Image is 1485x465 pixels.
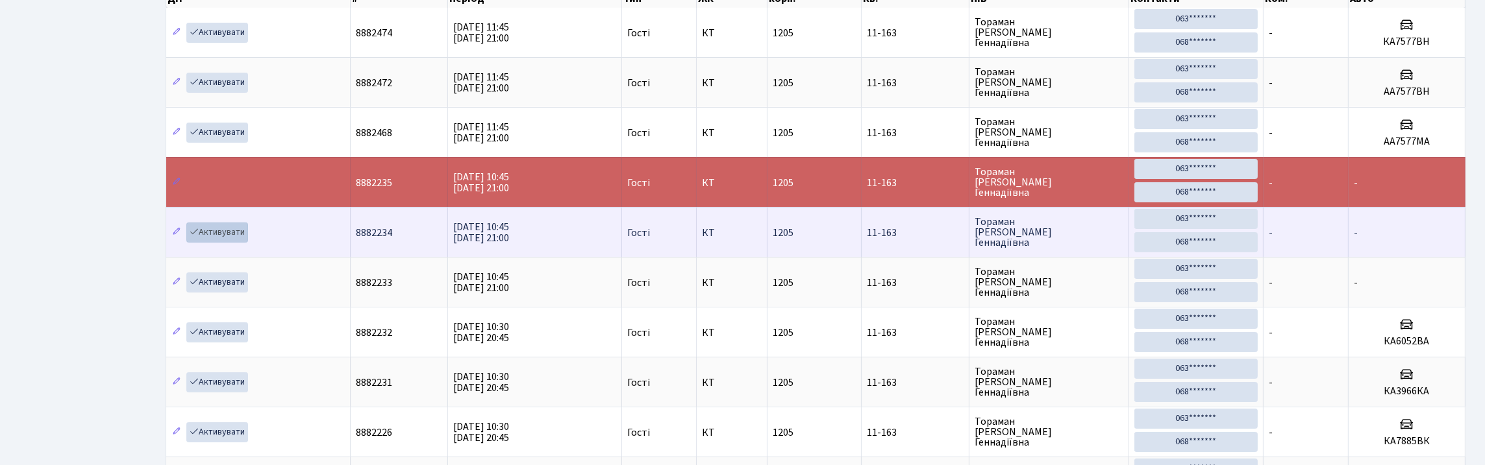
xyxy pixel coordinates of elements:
[356,26,392,40] span: 8882474
[356,276,392,290] span: 8882233
[1354,276,1358,290] span: -
[773,425,793,440] span: 1205
[773,126,793,140] span: 1205
[773,226,793,240] span: 1205
[186,123,248,143] a: Активувати
[1354,36,1460,48] h5: КА7577ВН
[702,278,762,288] span: КТ
[1354,86,1460,98] h5: АА7577ВН
[773,376,793,390] span: 1205
[186,422,248,442] a: Активувати
[975,17,1123,48] span: Тораман [PERSON_NAME] Геннадіївна
[453,20,509,45] span: [DATE] 11:45 [DATE] 21:00
[453,370,509,395] span: [DATE] 10:30 [DATE] 20:45
[1354,335,1460,348] h5: КА6052ВА
[773,326,793,340] span: 1205
[1354,226,1358,240] span: -
[975,217,1123,248] span: Тораман [PERSON_NAME] Геннадіївна
[1269,176,1273,190] span: -
[702,178,762,188] span: КТ
[1269,326,1273,340] span: -
[186,272,248,292] a: Активувати
[867,427,963,438] span: 11-163
[867,278,963,288] span: 11-163
[186,23,248,43] a: Активувати
[453,420,509,445] span: [DATE] 10:30 [DATE] 20:45
[867,78,963,88] span: 11-163
[975,117,1123,148] span: Тораман [PERSON_NAME] Геннадіївна
[627,377,650,388] span: Гості
[867,377,963,388] span: 11-163
[1269,26,1273,40] span: -
[867,328,963,338] span: 11-163
[627,328,650,338] span: Гості
[1269,76,1273,90] span: -
[627,228,650,238] span: Гості
[186,372,248,392] a: Активувати
[453,120,509,145] span: [DATE] 11:45 [DATE] 21:00
[975,366,1123,398] span: Тораман [PERSON_NAME] Геннадіївна
[1269,126,1273,140] span: -
[627,178,650,188] span: Гості
[702,28,762,38] span: КТ
[773,276,793,290] span: 1205
[186,73,248,93] a: Активувати
[975,167,1123,198] span: Тораман [PERSON_NAME] Геннадіївна
[186,322,248,342] a: Активувати
[975,316,1123,348] span: Тораман [PERSON_NAME] Геннадіївна
[627,278,650,288] span: Гості
[356,226,392,240] span: 8882234
[1354,176,1358,190] span: -
[975,67,1123,98] span: Тораман [PERSON_NAME] Геннадіївна
[356,376,392,390] span: 8882231
[1354,385,1460,398] h5: КА3966КА
[356,326,392,340] span: 8882232
[186,222,248,243] a: Активувати
[453,270,509,295] span: [DATE] 10:45 [DATE] 21:00
[975,416,1123,447] span: Тораман [PERSON_NAME] Геннадіївна
[702,427,762,438] span: КТ
[975,267,1123,298] span: Тораман [PERSON_NAME] Геннадіївна
[773,26,793,40] span: 1205
[702,128,762,138] span: КТ
[1269,276,1273,290] span: -
[453,220,509,245] span: [DATE] 10:45 [DATE] 21:00
[1269,226,1273,240] span: -
[867,178,963,188] span: 11-163
[867,128,963,138] span: 11-163
[356,126,392,140] span: 8882468
[702,228,762,238] span: КТ
[773,76,793,90] span: 1205
[1354,435,1460,447] h5: КА7885ВК
[702,78,762,88] span: КТ
[453,70,509,95] span: [DATE] 11:45 [DATE] 21:00
[867,228,963,238] span: 11-163
[1354,136,1460,148] h5: АА7577МА
[627,427,650,438] span: Гості
[356,176,392,190] span: 8882235
[453,320,509,345] span: [DATE] 10:30 [DATE] 20:45
[867,28,963,38] span: 11-163
[627,128,650,138] span: Гості
[1269,425,1273,440] span: -
[773,176,793,190] span: 1205
[356,76,392,90] span: 8882472
[356,425,392,440] span: 8882226
[453,170,509,195] span: [DATE] 10:45 [DATE] 21:00
[627,28,650,38] span: Гості
[1269,376,1273,390] span: -
[627,78,650,88] span: Гості
[702,377,762,388] span: КТ
[702,328,762,338] span: КТ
